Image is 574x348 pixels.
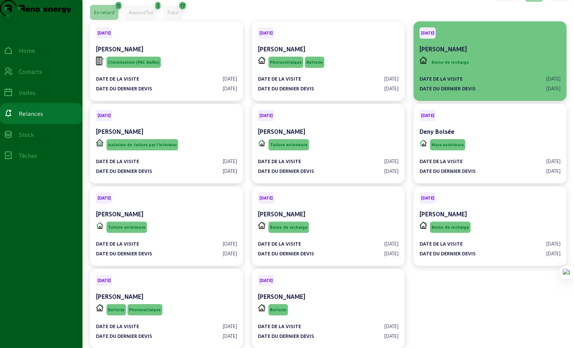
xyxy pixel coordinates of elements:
div: Date de la visite [96,158,139,165]
div: [DATE] [384,250,399,257]
div: [DATE] [384,168,399,174]
div: Date du dernier devis [96,250,152,257]
img: PVELEC [420,222,427,229]
div: Date de la visite [96,240,139,247]
img: HVAC [96,57,103,65]
span: Batterie [108,307,124,312]
div: [DATE] [223,333,237,339]
div: Futur [168,9,179,16]
div: Date de la visite [420,240,463,247]
img: CITI [96,139,103,146]
img: CIME [420,139,427,147]
span: Borne de recharge [270,225,307,230]
span: Batterie [270,307,286,312]
span: [DATE] [259,278,273,283]
div: [DATE] [384,333,399,339]
cam-card-title: [PERSON_NAME] [258,293,305,300]
div: Date du dernier devis [420,85,476,92]
div: [DATE] [384,158,399,165]
cam-card-title: Deny Bolsée [420,128,454,135]
span: Climatisation (PAC Air/Air) [108,60,159,65]
span: Photovoltaique [270,60,302,65]
img: PVELEC [258,57,265,64]
div: [DATE] [384,323,399,330]
span: Toiture extérieure [270,142,307,147]
span: [DATE] [421,195,434,201]
div: [DATE] [546,250,561,257]
div: Date du dernier devis [420,250,476,257]
div: Date du dernier devis [258,85,314,92]
div: Contacts [19,67,42,76]
div: Date de la visite [420,158,463,165]
span: [DATE] [421,30,434,36]
div: [DATE] [546,168,561,174]
span: Isolation de toiture par l'intérieur [108,142,177,147]
cam-card-title: [PERSON_NAME] [96,128,143,135]
cam-card-title: [PERSON_NAME] [258,128,305,135]
div: [DATE] [546,240,561,247]
div: Date de la visite [258,158,301,165]
div: [DATE] [223,323,237,330]
cam-card-title: [PERSON_NAME] [258,210,305,217]
span: Batterie [306,60,323,65]
div: En retard [94,9,114,16]
div: Date de la visite [96,323,139,330]
div: Date du dernier devis [258,168,314,174]
div: [DATE] [223,168,237,174]
div: Visites [19,88,36,97]
div: Tâches [19,151,37,160]
span: [DATE] [259,30,273,36]
cam-card-title: [PERSON_NAME] [420,45,467,52]
span: Borne de recharge [432,225,469,230]
span: Borne de recharge [432,60,469,65]
div: Date du dernier devis [258,333,314,339]
div: Date de la visite [258,75,301,82]
div: [DATE] [384,85,399,92]
div: Date de la visite [258,323,301,330]
span: [DATE] [421,113,434,118]
div: Date du dernier devis [96,85,152,92]
span: [DATE] [259,113,273,118]
span: [DATE] [259,195,273,201]
img: PVELEC [96,304,103,311]
img: PVELEC [420,57,427,64]
span: [DATE] [97,30,111,36]
div: [DATE] [384,75,399,82]
div: [DATE] [223,85,237,92]
div: [DATE] [546,85,561,92]
img: PVELEC [258,222,265,229]
img: CITE [96,222,103,229]
span: Photovoltaique [129,307,161,312]
cam-card-title: [PERSON_NAME] [258,45,305,52]
div: [DATE] [223,250,237,257]
cam-card-title: [PERSON_NAME] [96,293,143,300]
div: [DATE] [223,240,237,247]
img: CITE [258,139,265,147]
div: Date de la visite [258,240,301,247]
cam-card-title: [PERSON_NAME] [420,210,467,217]
span: Toiture extérieure [108,225,145,230]
div: Stock [19,130,34,139]
span: [DATE] [97,278,111,283]
div: [DATE] [384,240,399,247]
div: Date de la visite [420,75,463,82]
div: Home [19,46,35,55]
div: Relances [19,109,43,118]
cam-card-title: [PERSON_NAME] [96,210,143,217]
div: Aujourd'hui [129,9,153,16]
div: Date du dernier devis [96,333,152,339]
div: [DATE] [546,75,561,82]
div: Date du dernier devis [420,168,476,174]
span: [DATE] [97,195,111,201]
div: Date du dernier devis [96,168,152,174]
cam-card-title: [PERSON_NAME] [96,45,143,52]
div: [DATE] [223,75,237,82]
div: Date de la visite [96,75,139,82]
img: PVELEC [258,304,265,311]
div: Date du dernier devis [258,250,314,257]
div: [DATE] [546,158,561,165]
span: Murs extérieurs [432,142,464,147]
div: [DATE] [223,158,237,165]
span: [DATE] [97,113,111,118]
